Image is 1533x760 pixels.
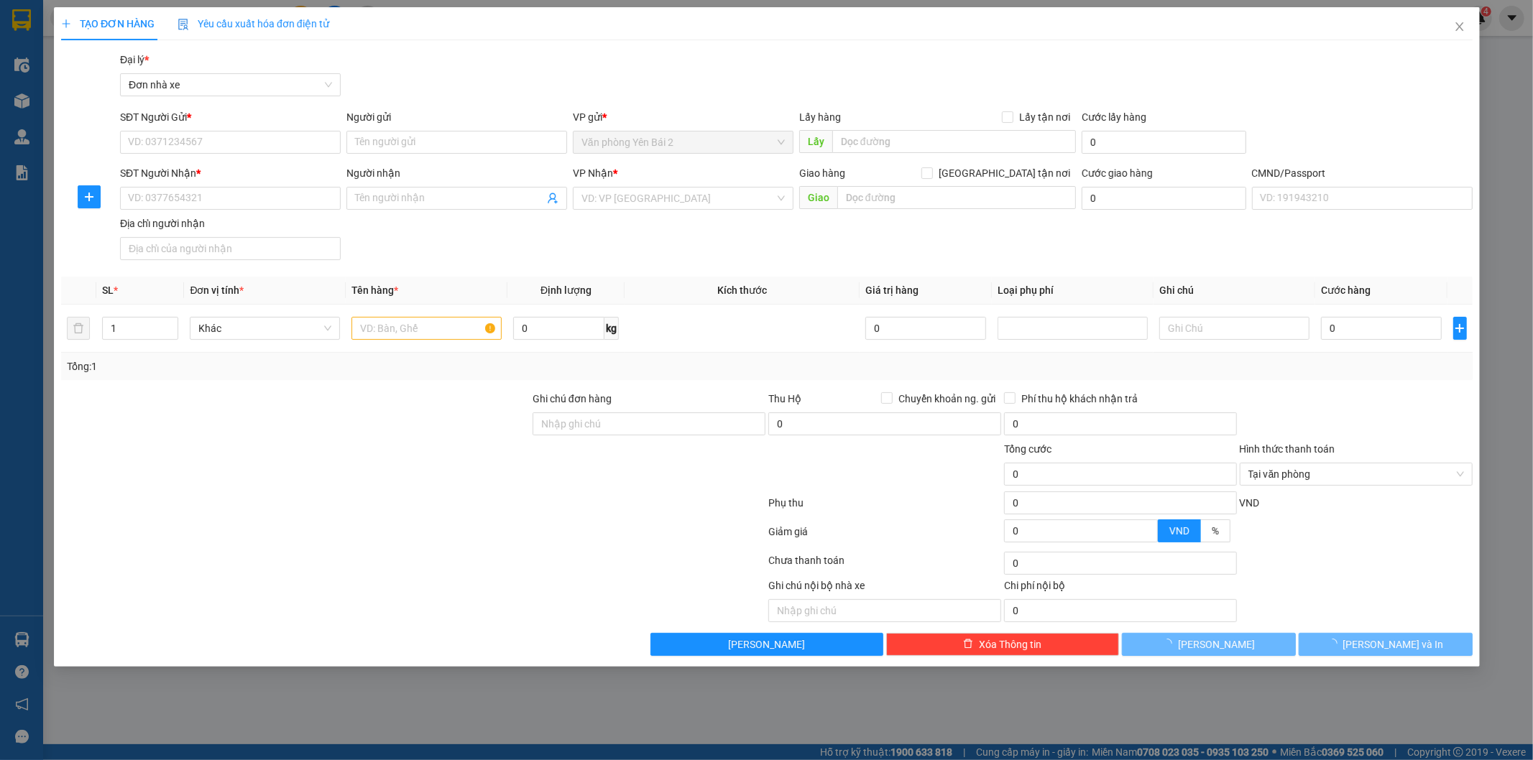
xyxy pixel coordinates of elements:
[178,18,329,29] span: Yêu cầu xuất hóa đơn điện tử
[573,167,613,179] span: VP Nhận
[1327,639,1343,649] span: loading
[346,109,567,125] div: Người gửi
[134,35,601,53] li: Số 10 ngõ 15 Ngọc Hồi, Q.[PERSON_NAME], [GEOGRAPHIC_DATA]
[992,277,1154,305] th: Loại phụ phí
[18,18,90,90] img: logo.jpg
[18,104,252,128] b: GỬI : Văn phòng Yên Bái 2
[120,216,341,231] div: Địa chỉ người nhận
[1159,317,1309,340] input: Ghi Chú
[581,131,785,153] span: Văn phòng Yên Bái 2
[865,284,919,296] span: Giá trị hàng
[1003,578,1236,599] div: Chi phí nội bộ
[963,639,973,650] span: delete
[798,130,832,153] span: Lấy
[1162,639,1178,649] span: loading
[767,552,1003,578] div: Chưa thanh toán
[120,237,341,260] input: Địa chỉ của người nhận
[717,284,767,296] span: Kích thước
[78,185,101,208] button: plus
[798,186,837,209] span: Giao
[1239,497,1259,509] span: VND
[1239,443,1335,455] label: Hình thức thanh toán
[1321,284,1371,296] span: Cước hàng
[728,636,805,652] span: [PERSON_NAME]
[1343,636,1443,652] span: [PERSON_NAME] và In
[837,186,1076,209] input: Dọc đường
[798,167,844,179] span: Giao hàng
[1178,636,1255,652] span: [PERSON_NAME]
[1169,525,1189,537] span: VND
[129,74,332,96] span: Đơn nhà xe
[1013,109,1076,125] span: Lấy tận nơi
[346,165,567,181] div: Người nhận
[767,495,1003,520] div: Phụ thu
[533,393,612,404] label: Ghi chú đơn hàng
[1453,323,1465,334] span: plus
[67,317,90,340] button: delete
[1439,7,1479,47] button: Close
[1082,131,1246,154] input: Cước lấy hàng
[190,284,244,296] span: Đơn vị tính
[1453,317,1466,340] button: plus
[120,165,341,181] div: SĐT Người Nhận
[886,633,1119,656] button: deleteXóa Thông tin
[1453,21,1465,32] span: close
[933,165,1076,181] span: [GEOGRAPHIC_DATA] tận nơi
[979,636,1041,652] span: Xóa Thông tin
[767,524,1003,549] div: Giảm giá
[61,18,155,29] span: TẠO ĐƠN HÀNG
[1298,633,1472,656] button: [PERSON_NAME] và In
[892,391,1000,407] span: Chuyển khoản ng. gửi
[1082,187,1246,210] input: Cước giao hàng
[865,317,986,340] input: 0
[768,393,801,404] span: Thu Hộ
[832,130,1076,153] input: Dọc đường
[134,53,601,71] li: Hotline: 19001155
[1003,443,1051,455] span: Tổng cước
[351,317,502,340] input: VD: Bàn, Ghế
[198,318,331,339] span: Khác
[1154,277,1315,305] th: Ghi chú
[101,284,113,296] span: SL
[1082,167,1153,179] label: Cước giao hàng
[1248,463,1463,485] span: Tại văn phòng
[650,633,883,656] button: [PERSON_NAME]
[1082,111,1146,123] label: Cước lấy hàng
[61,19,71,29] span: plus
[120,54,149,65] span: Đại lý
[604,317,619,340] span: kg
[768,578,1000,599] div: Ghi chú nội bộ nhà xe
[67,358,591,374] div: Tổng: 1
[573,109,793,125] div: VP gửi
[768,599,1000,622] input: Nhập ghi chú
[547,193,558,204] span: user-add
[533,412,765,435] input: Ghi chú đơn hàng
[1121,633,1295,656] button: [PERSON_NAME]
[178,19,189,30] img: icon
[120,109,341,125] div: SĐT Người Gửi
[78,191,100,203] span: plus
[798,111,840,123] span: Lấy hàng
[1251,165,1472,181] div: CMND/Passport
[351,284,398,296] span: Tên hàng
[540,284,591,296] span: Định lượng
[1015,391,1143,407] span: Phí thu hộ khách nhận trả
[1211,525,1218,537] span: %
